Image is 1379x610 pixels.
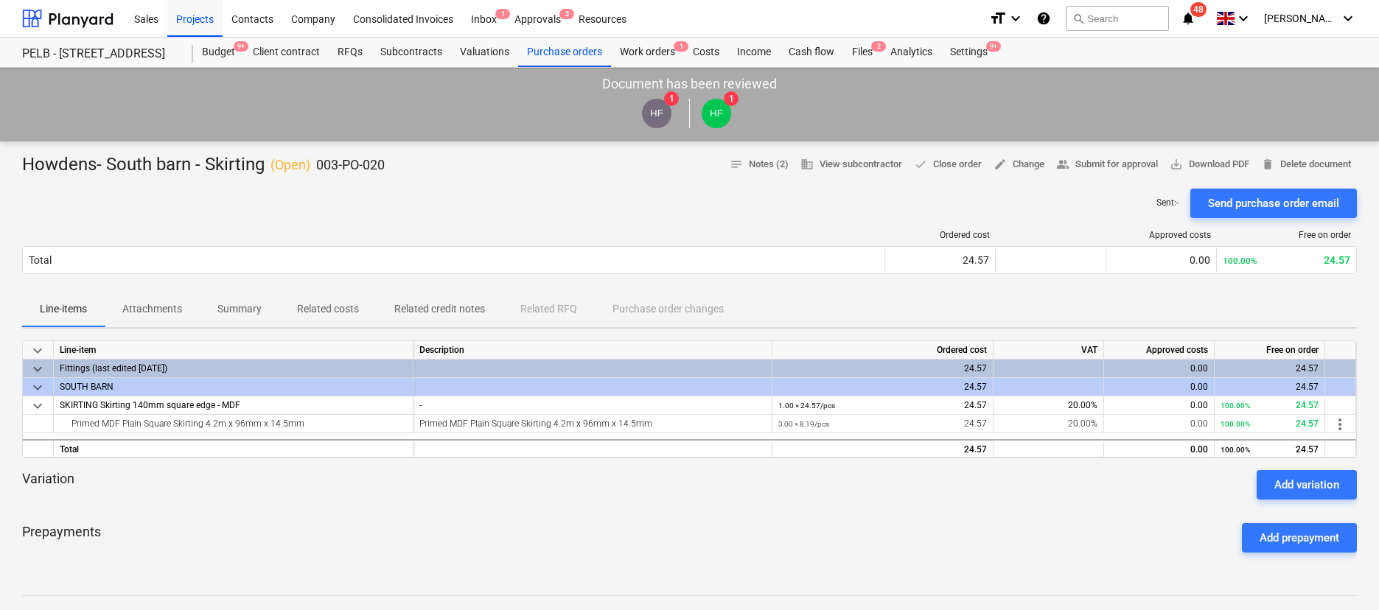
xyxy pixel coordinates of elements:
div: Primed MDF Plain Square Skirting 4.2m x 96mm x 14.5mm [419,415,766,433]
small: 1.00 × 24.57 / pcs [778,402,835,410]
a: Income [728,38,780,67]
button: Delete document [1255,153,1357,176]
div: 0.00 [1110,378,1208,396]
div: 0.00 [1110,415,1208,433]
a: Analytics [881,38,941,67]
span: Download PDF [1170,156,1249,173]
span: edit [994,158,1007,171]
small: 100.00% [1221,420,1250,428]
div: Valuations [451,38,518,67]
div: - [419,396,766,415]
span: View subcontractor [800,156,902,173]
div: 24.57 [1221,415,1319,433]
p: Variation [22,470,74,499]
a: Client contract [244,38,329,67]
div: Primed MDF Plain Square Skirting 4.2m x 96mm x 14.5mm [60,415,407,432]
span: keyboard_arrow_down [29,379,46,396]
span: 2 [871,41,886,52]
div: 24.57 [1221,360,1319,378]
div: 0.00 [1110,441,1208,459]
div: Free on order [1215,341,1325,360]
button: View subcontractor [795,153,908,176]
div: Files [843,38,881,67]
span: 1 [724,91,739,106]
small: 100.00% [1223,256,1257,266]
button: Notes (2) [724,153,795,176]
div: 24.57 [778,378,987,396]
div: Harry Ford [702,99,731,128]
div: Ordered cost [772,341,994,360]
div: Total [54,439,413,458]
button: Add variation [1257,470,1357,499]
a: Budget9+ [193,38,244,67]
div: 24.57 [778,396,987,415]
div: Purchase orders [518,38,611,67]
a: Settings9+ [941,38,996,67]
span: Delete document [1261,156,1351,173]
span: 1 [495,9,510,19]
div: Settings [941,38,996,67]
div: PELB - [STREET_ADDRESS] [22,46,175,62]
small: 100.00% [1221,446,1250,454]
div: 24.57 [778,415,987,433]
button: Close order [908,153,988,176]
button: Download PDF [1164,153,1255,176]
a: Subcontracts [371,38,451,67]
p: Line-items [40,301,87,317]
p: Prepayments [22,523,101,553]
div: Free on order [1223,230,1351,240]
div: Add prepayment [1260,528,1339,547]
p: Attachments [122,301,182,317]
p: ( Open ) [270,156,310,174]
a: RFQs [329,38,371,67]
span: more_vert [1331,416,1349,433]
p: Summary [217,301,262,317]
div: 0.00 [1112,254,1210,266]
span: Notes (2) [730,156,789,173]
div: Fittings (last edited 04 Sep 2025) [60,360,407,377]
div: SOUTH BARN [60,378,407,396]
span: people_alt [1056,158,1069,171]
div: 24.57 [891,254,989,266]
div: Harry Ford [642,99,671,128]
span: Submit for approval [1056,156,1158,173]
div: 24.57 [778,360,987,378]
p: 003-PO-020 [316,156,385,174]
div: 0.00 [1110,396,1208,415]
p: Related credit notes [394,301,485,317]
div: 24.57 [1221,441,1319,459]
div: Ordered cost [891,230,990,240]
button: Send purchase order email [1190,189,1357,218]
span: keyboard_arrow_down [29,397,46,415]
span: keyboard_arrow_down [29,360,46,378]
span: 9+ [234,41,248,52]
span: HF [650,108,663,119]
span: delete [1261,158,1274,171]
span: 1 [674,41,688,52]
a: Work orders1 [611,38,684,67]
span: done [914,158,927,171]
p: Sent : - [1156,197,1179,209]
span: notes [730,158,743,171]
div: 24.57 [778,441,987,459]
small: 100.00% [1221,402,1250,410]
div: Add variation [1274,475,1339,494]
div: 24.57 [1221,396,1319,415]
span: Close order [914,156,982,173]
div: Howdens- South barn - Skirting [22,153,385,177]
p: Document has been reviewed [602,75,777,93]
button: Submit for approval [1050,153,1164,176]
span: business [800,158,814,171]
div: Line-item [54,341,413,360]
a: Cash flow [780,38,843,67]
div: 24.57 [1221,378,1319,396]
p: Related costs [297,301,359,317]
a: Costs [684,38,728,67]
